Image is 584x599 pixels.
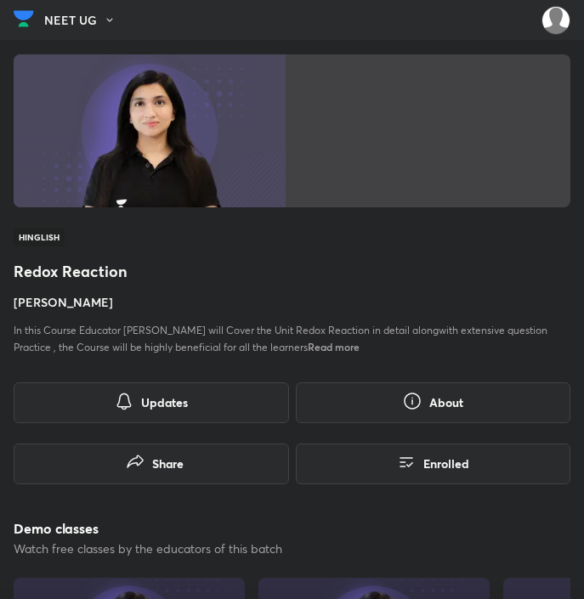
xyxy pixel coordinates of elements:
img: Amisha Rani [541,6,570,35]
span: Read more [308,340,360,353]
button: NEET UG [44,8,126,33]
span: In this Course Educator [PERSON_NAME] will Cover the Unit Redox Reaction in detail alongwith exte... [14,324,547,353]
h4: [PERSON_NAME] [14,293,570,311]
img: Thumbnail [14,54,286,207]
h1: Redox Reaction [14,260,570,283]
img: Company Logo [14,6,34,31]
button: Updates [14,382,289,423]
p: Watch free classes by the educators of this batch [14,540,570,557]
span: Hinglish [14,228,65,246]
button: Share [14,444,289,484]
button: Enrolled [296,444,571,484]
a: Company Logo [14,6,34,36]
h5: Demo classes [14,518,570,539]
button: About [296,382,571,423]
